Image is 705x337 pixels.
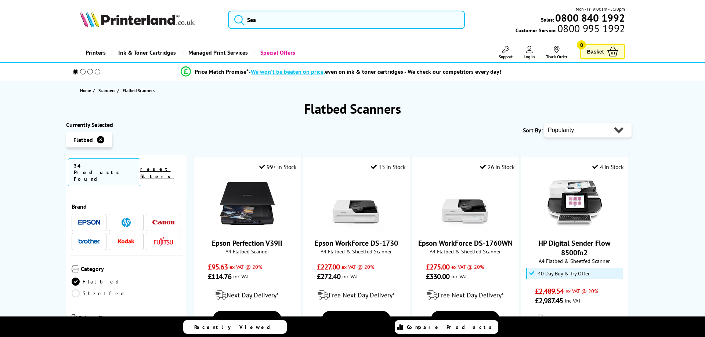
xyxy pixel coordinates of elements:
a: Epson WorkForce DS-1730 [315,238,398,248]
a: Support [499,46,513,59]
span: A4 Flatbed Scanner [198,248,297,255]
a: Log In [524,46,535,59]
a: Brother [78,237,100,246]
a: 0800 840 1992 [554,14,625,21]
span: Flatbed Scanners [123,88,155,93]
a: Epson Perfection V39II [212,238,282,248]
span: Price Match Promise* [195,68,249,75]
span: 34 Products Found [68,158,140,186]
div: - even on ink & toner cartridges - We check our competitors every day! [249,68,501,75]
span: Category [81,265,181,274]
a: View [322,311,390,326]
b: 0800 840 1992 [555,11,625,25]
span: inc VAT [342,273,358,280]
span: £114.76 [208,272,232,281]
span: Mon - Fri 9:00am - 5:30pm [576,6,625,12]
a: View [431,311,499,326]
span: Log In [524,54,535,59]
h1: Flatbed Scanners [66,100,639,117]
span: Flatbed [73,136,93,143]
a: HP Digital Sender Flow 8500fn2 [538,238,610,257]
img: HP [122,218,131,227]
div: modal_delivery [416,285,515,305]
a: Canon [152,218,174,227]
span: ex VAT @ 20% [565,287,598,294]
img: Epson Perfection V39II [220,176,275,231]
a: Scanners [98,87,117,94]
span: £95.63 [208,262,228,272]
span: We won’t be beaten on price, [251,68,325,75]
span: £2,987.45 [535,296,563,305]
a: Flatbed [72,278,126,286]
img: Fujitsu [153,237,173,246]
span: A4 Flatbed & Sheetfed Scanner [307,248,406,255]
img: Kodak [115,239,137,243]
span: Scanners [98,87,115,94]
span: £330.00 [426,272,450,281]
a: Managed Print Services [181,43,253,62]
a: Epson WorkForce DS-1760WN [418,238,513,248]
a: reset filters [140,166,174,180]
div: modal_delivery [198,285,297,305]
span: Support [499,54,513,59]
span: inc VAT [565,297,581,304]
a: HP Digital Sender Flow 8500fn2 [547,225,602,232]
span: Printer Size [79,314,181,323]
div: 99+ In Stock [259,163,297,171]
span: 0 [577,40,586,50]
img: Epson [78,220,100,225]
span: ex VAT @ 20% [229,263,262,270]
img: Printer Size [72,314,77,322]
a: Special Offers [253,43,301,62]
li: modal_Promise [62,65,619,78]
a: Ink & Toner Cartridges [111,43,181,62]
span: Customer Service: [516,25,625,34]
a: Epson WorkForce DS-1730 [329,225,384,232]
img: Epson WorkForce DS-1730 [329,176,384,231]
a: View [213,311,281,326]
a: Compare Products [395,320,498,334]
span: ex VAT @ 20% [451,263,484,270]
div: 4 In Stock [592,163,624,171]
div: modal_delivery [525,309,624,330]
img: Brother [78,239,100,244]
span: 40 Day Buy & Try Offer [538,271,590,276]
span: Brand [72,203,181,210]
span: 0800 995 1992 [556,25,625,32]
input: Sea [228,11,465,29]
span: Sort By: [523,127,543,134]
a: Recently Viewed [183,320,287,334]
a: Printerland Logo [80,11,219,29]
span: inc VAT [451,273,467,280]
span: A4 Flatbed & Sheetfed Scanner [525,257,624,264]
a: Home [80,87,93,94]
img: Printerland Logo [80,11,195,27]
span: ex VAT @ 20% [341,263,374,270]
img: Category [72,265,79,272]
span: Ink & Toner Cartridges [118,43,176,62]
span: Compare Products [407,324,496,330]
span: inc VAT [233,273,249,280]
img: Canon [152,220,174,225]
span: £272.40 [317,272,341,281]
div: 26 In Stock [480,163,514,171]
a: Basket 0 [580,44,625,59]
a: Epson Perfection V39II [220,225,275,232]
div: Currently Selected [66,121,187,128]
img: HP Digital Sender Flow 8500fn2 [547,176,602,231]
a: Epson [78,218,100,227]
a: HP [115,218,137,227]
img: Epson WorkForce DS-1760WN [438,176,493,231]
a: Epson WorkForce DS-1760WN [438,225,493,232]
div: modal_delivery [307,285,406,305]
div: 15 In Stock [371,163,405,171]
span: £2,489.54 [535,286,564,296]
span: A4 Flatbed & Sheetfed Scanner [416,248,515,255]
span: Recently Viewed [194,324,278,330]
span: Sales: [541,16,554,23]
span: £275.00 [426,262,450,272]
span: £227.00 [317,262,340,272]
a: Track Order [546,46,567,59]
a: Kodak [115,237,137,246]
a: Printers [80,43,111,62]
